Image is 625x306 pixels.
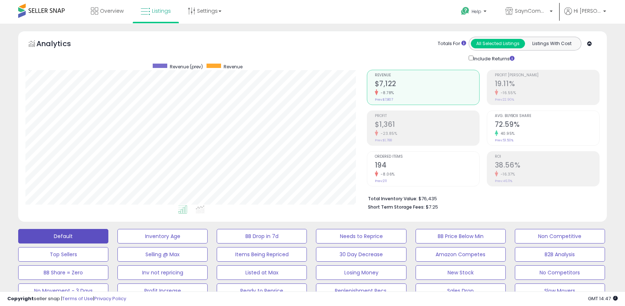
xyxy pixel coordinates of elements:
[36,39,85,51] h5: Analytics
[375,80,479,89] h2: $7,122
[515,283,605,298] button: Slow Movers
[18,265,108,280] button: BB Share = Zero
[18,283,108,298] button: No Movement - 3 Days
[217,283,307,298] button: Ready to Reprice
[316,265,406,280] button: Losing Money
[525,39,579,48] button: Listings With Cost
[378,90,394,96] small: -8.78%
[7,295,34,302] strong: Copyright
[564,7,606,24] a: Hi [PERSON_NAME]
[515,265,605,280] button: No Competitors
[100,7,124,15] span: Overview
[495,179,512,183] small: Prev: 46.11%
[495,80,599,89] h2: 19.11%
[117,229,208,243] button: Inventory Age
[461,7,470,16] i: Get Help
[375,73,479,77] span: Revenue
[495,161,599,171] h2: 38.56%
[574,7,601,15] span: Hi [PERSON_NAME]
[438,40,466,47] div: Totals For
[498,172,515,177] small: -16.37%
[378,131,397,136] small: -23.85%
[495,97,514,102] small: Prev: 22.90%
[416,283,506,298] button: Sales Drop
[117,247,208,262] button: Selling @ Max
[217,229,307,243] button: BB Drop in 7d
[224,64,243,70] span: Revenue
[498,90,516,96] small: -16.55%
[495,155,599,159] span: ROI
[316,229,406,243] button: Needs to Reprice
[463,54,523,63] div: Include Returns
[515,229,605,243] button: Non Competitive
[416,247,506,262] button: Amazon Competes
[62,295,93,302] a: Terms of Use
[375,155,479,159] span: Ordered Items
[375,138,392,142] small: Prev: $1,788
[117,283,208,298] button: Profit Increase
[7,295,126,302] div: seller snap | |
[495,73,599,77] span: Profit [PERSON_NAME]
[588,295,618,302] span: 2025-08-12 14:47 GMT
[495,114,599,118] span: Avg. Buybox Share
[368,194,594,202] li: $76,435
[375,161,479,171] h2: 194
[416,265,506,280] button: New Stock
[375,114,479,118] span: Profit
[375,97,393,102] small: Prev: $7,807
[217,247,307,262] button: Items Being Repriced
[375,179,387,183] small: Prev: 211
[316,247,406,262] button: 30 Day Decrease
[455,1,494,24] a: Help
[18,247,108,262] button: Top Sellers
[471,39,525,48] button: All Selected Listings
[368,196,417,202] b: Total Inventory Value:
[495,138,513,142] small: Prev: 51.50%
[515,7,548,15] span: SaynCommerce
[170,64,203,70] span: Revenue (prev)
[416,229,506,243] button: BB Price Below Min
[426,204,438,210] span: $7.25
[495,120,599,130] h2: 72.59%
[217,265,307,280] button: Listed at Max
[117,265,208,280] button: Inv not repricing
[368,204,425,210] b: Short Term Storage Fees:
[152,7,171,15] span: Listings
[498,131,515,136] small: 40.95%
[472,8,481,15] span: Help
[316,283,406,298] button: Replenishment Recs.
[94,295,126,302] a: Privacy Policy
[515,247,605,262] button: B2B Analysis
[375,120,479,130] h2: $1,361
[378,172,395,177] small: -8.06%
[18,229,108,243] button: Default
